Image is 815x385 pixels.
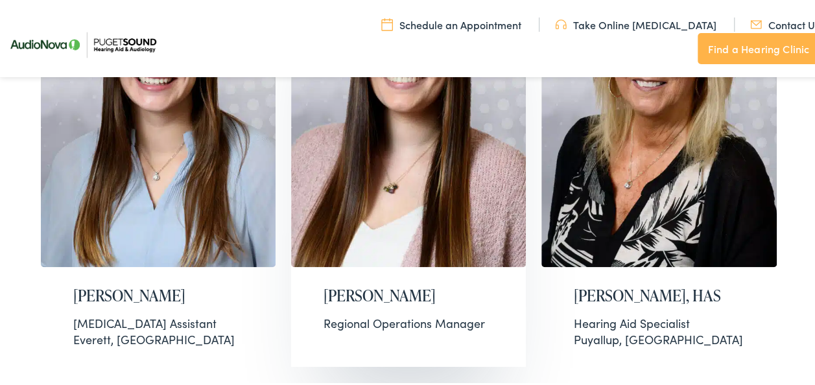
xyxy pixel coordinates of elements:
img: utility icon [750,15,762,29]
h2: [PERSON_NAME] [324,284,494,303]
img: utility icon [555,15,567,29]
a: Take Online [MEDICAL_DATA] [555,15,716,29]
h2: [PERSON_NAME] [73,284,244,303]
div: Hearing Aid Specialist [574,312,744,329]
div: Puyallup, [GEOGRAPHIC_DATA] [574,312,744,345]
a: Schedule an Appointment [381,15,521,29]
div: [MEDICAL_DATA] Assistant [73,312,244,329]
h2: [PERSON_NAME], HAS [574,284,744,303]
img: utility icon [381,15,393,29]
div: Everett, [GEOGRAPHIC_DATA] [73,312,244,345]
div: Regional Operations Manager [324,312,494,329]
